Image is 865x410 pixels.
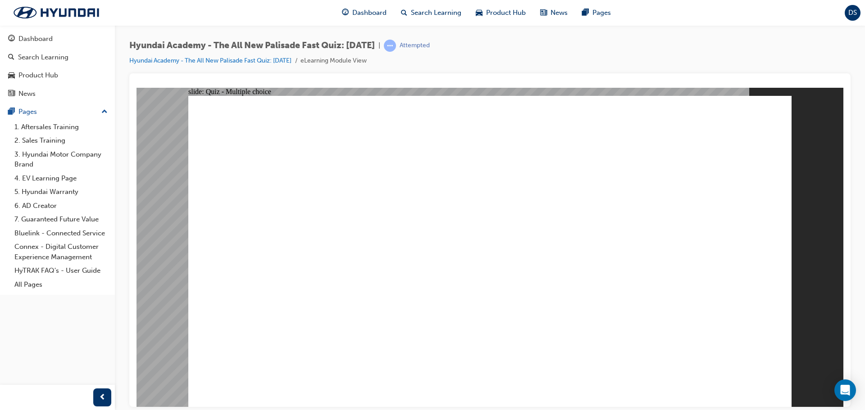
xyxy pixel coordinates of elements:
[11,171,111,185] a: 4. EV Learning Page
[18,52,68,63] div: Search Learning
[99,392,106,403] span: prev-icon
[848,8,857,18] span: DS
[101,106,108,118] span: up-icon
[11,240,111,264] a: Connex - Digital Customer Experience Management
[335,4,394,22] a: guage-iconDashboard
[384,40,396,52] span: learningRecordVerb_ATTEMPT-icon
[845,5,860,21] button: DS
[394,4,469,22] a: search-iconSearch Learning
[401,7,407,18] span: search-icon
[469,4,533,22] a: car-iconProduct Hub
[18,107,37,117] div: Pages
[11,120,111,134] a: 1. Aftersales Training
[8,108,15,116] span: pages-icon
[300,56,367,66] li: eLearning Module View
[575,4,618,22] a: pages-iconPages
[129,41,375,51] span: Hyundai Academy - The All New Palisade Fast Quiz: [DATE]
[11,264,111,278] a: HyTRAK FAQ's - User Guide
[476,7,483,18] span: car-icon
[592,8,611,18] span: Pages
[540,7,547,18] span: news-icon
[18,34,53,44] div: Dashboard
[11,134,111,148] a: 2. Sales Training
[4,31,111,47] a: Dashboard
[8,54,14,62] span: search-icon
[4,49,111,66] a: Search Learning
[378,41,380,51] span: |
[533,4,575,22] a: news-iconNews
[486,8,526,18] span: Product Hub
[4,67,111,84] a: Product Hub
[11,148,111,171] a: 3. Hyundai Motor Company Brand
[342,7,349,18] span: guage-icon
[400,41,430,50] div: Attempted
[18,89,36,99] div: News
[11,212,111,226] a: 7. Guaranteed Future Value
[8,90,15,98] span: news-icon
[129,57,291,64] a: Hyundai Academy - The All New Palisade Fast Quiz: [DATE]
[11,199,111,213] a: 6. AD Creator
[4,104,111,120] button: Pages
[551,8,568,18] span: News
[4,86,111,102] a: News
[8,35,15,43] span: guage-icon
[411,8,461,18] span: Search Learning
[834,379,856,401] div: Open Intercom Messenger
[11,226,111,240] a: Bluelink - Connected Service
[5,3,108,22] img: Trak
[8,72,15,80] span: car-icon
[4,29,111,104] button: DashboardSearch LearningProduct HubNews
[11,185,111,199] a: 5. Hyundai Warranty
[18,70,58,81] div: Product Hub
[352,8,387,18] span: Dashboard
[582,7,589,18] span: pages-icon
[11,278,111,292] a: All Pages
